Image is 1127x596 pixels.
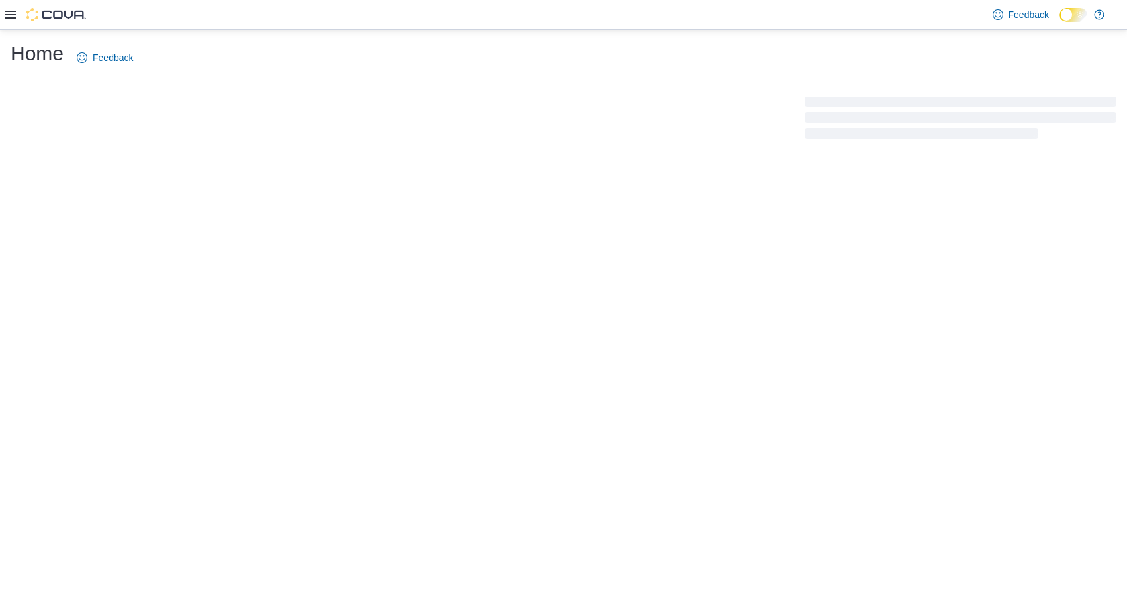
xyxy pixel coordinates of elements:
input: Dark Mode [1059,8,1087,22]
span: Dark Mode [1059,22,1060,22]
a: Feedback [987,1,1054,28]
img: Cova [26,8,86,21]
a: Feedback [71,44,138,71]
span: Loading [805,99,1116,142]
span: Feedback [1009,8,1049,21]
span: Feedback [93,51,133,64]
h1: Home [11,40,64,67]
